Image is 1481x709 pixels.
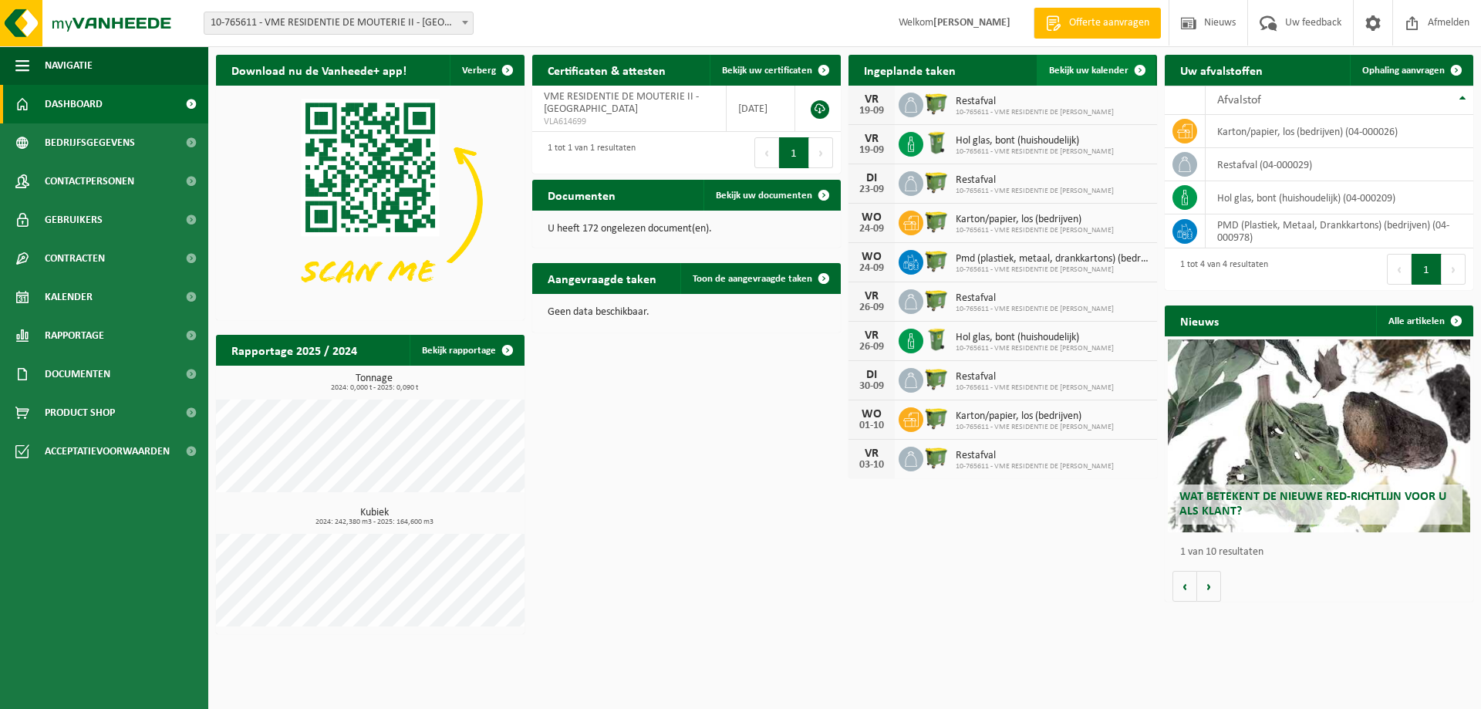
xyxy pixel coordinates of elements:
td: karton/papier, los (bedrijven) (04-000026) [1206,115,1473,148]
span: 10-765611 - VME RESIDENTIE DE [PERSON_NAME] [956,187,1114,196]
span: Toon de aangevraagde taken [693,274,812,284]
span: Contracten [45,239,105,278]
td: restafval (04-000029) [1206,148,1473,181]
span: Restafval [956,371,1114,383]
button: Volgende [1197,571,1221,602]
a: Bekijk uw certificaten [710,55,839,86]
h2: Rapportage 2025 / 2024 [216,335,373,365]
span: Offerte aanvragen [1065,15,1153,31]
span: 2024: 242,380 m3 - 2025: 164,600 m3 [224,518,525,526]
span: Contactpersonen [45,162,134,201]
a: Ophaling aanvragen [1350,55,1472,86]
span: Wat betekent de nieuwe RED-richtlijn voor u als klant? [1179,491,1446,518]
button: Next [809,137,833,168]
span: Hol glas, bont (huishoudelijk) [956,135,1114,147]
span: Product Shop [45,393,115,432]
span: 10-765611 - VME RESIDENTIE DE MOUTERIE II - SINT-KRUIS [204,12,473,34]
h3: Tonnage [224,373,525,392]
h3: Kubiek [224,508,525,526]
div: DI [856,369,887,381]
td: hol glas, bont (huishoudelijk) (04-000209) [1206,181,1473,214]
a: Offerte aanvragen [1034,8,1161,39]
img: WB-1100-HPE-GN-50 [923,287,950,313]
img: Download de VHEPlus App [216,86,525,317]
div: 24-09 [856,224,887,235]
span: Bekijk uw documenten [716,191,812,201]
h2: Documenten [532,180,631,210]
div: 03-10 [856,460,887,471]
div: 01-10 [856,420,887,431]
a: Alle artikelen [1376,306,1472,336]
span: 10-765611 - VME RESIDENTIE DE [PERSON_NAME] [956,305,1114,314]
button: 1 [779,137,809,168]
div: DI [856,172,887,184]
h2: Ingeplande taken [848,55,971,85]
button: Vorige [1172,571,1197,602]
button: Previous [754,137,779,168]
h2: Nieuws [1165,306,1234,336]
strong: [PERSON_NAME] [933,17,1010,29]
div: 1 tot 4 van 4 resultaten [1172,252,1268,286]
a: Bekijk uw documenten [703,180,839,211]
span: Bekijk uw certificaten [722,66,812,76]
img: WB-0240-HPE-GN-50 [923,326,950,353]
img: WB-1100-HPE-GN-50 [923,405,950,431]
span: 2024: 0,000 t - 2025: 0,090 t [224,384,525,392]
span: Dashboard [45,85,103,123]
div: 19-09 [856,106,887,116]
img: WB-0240-HPE-GN-50 [923,130,950,156]
div: WO [856,408,887,420]
img: WB-1100-HPE-GN-50 [923,208,950,235]
div: VR [856,447,887,460]
h2: Certificaten & attesten [532,55,681,85]
img: WB-1100-HPE-GN-50 [923,248,950,274]
span: Ophaling aanvragen [1362,66,1445,76]
h2: Aangevraagde taken [532,263,672,293]
span: Kalender [45,278,93,316]
a: Bekijk uw kalender [1037,55,1155,86]
div: WO [856,251,887,263]
span: Hol glas, bont (huishoudelijk) [956,332,1114,344]
span: 10-765611 - VME RESIDENTIE DE [PERSON_NAME] [956,226,1114,235]
p: U heeft 172 ongelezen document(en). [548,224,825,235]
span: Gebruikers [45,201,103,239]
span: 10-765611 - VME RESIDENTIE DE [PERSON_NAME] [956,423,1114,432]
span: Verberg [462,66,496,76]
button: Verberg [450,55,523,86]
span: Navigatie [45,46,93,85]
img: WB-1100-HPE-GN-50 [923,444,950,471]
img: WB-1100-HPE-GN-50 [923,169,950,195]
div: WO [856,211,887,224]
img: WB-1100-HPE-GN-50 [923,90,950,116]
td: PMD (Plastiek, Metaal, Drankkartons) (bedrijven) (04-000978) [1206,214,1473,248]
span: Restafval [956,96,1114,108]
div: VR [856,290,887,302]
td: [DATE] [727,86,795,132]
a: Wat betekent de nieuwe RED-richtlijn voor u als klant? [1168,339,1470,532]
a: Toon de aangevraagde taken [680,263,839,294]
span: Restafval [956,450,1114,462]
div: 26-09 [856,342,887,353]
span: Karton/papier, los (bedrijven) [956,214,1114,226]
div: 30-09 [856,381,887,392]
span: 10-765611 - VME RESIDENTIE DE [PERSON_NAME] [956,265,1149,275]
button: Previous [1387,254,1412,285]
span: 10-765611 - VME RESIDENTIE DE MOUTERIE II - SINT-KRUIS [204,12,474,35]
button: Next [1442,254,1466,285]
span: Acceptatievoorwaarden [45,432,170,471]
div: 19-09 [856,145,887,156]
div: 1 tot 1 van 1 resultaten [540,136,636,170]
span: Rapportage [45,316,104,355]
a: Bekijk rapportage [410,335,523,366]
div: 24-09 [856,263,887,274]
span: Restafval [956,292,1114,305]
h2: Download nu de Vanheede+ app! [216,55,422,85]
h2: Uw afvalstoffen [1165,55,1278,85]
span: 10-765611 - VME RESIDENTIE DE [PERSON_NAME] [956,462,1114,471]
span: 10-765611 - VME RESIDENTIE DE [PERSON_NAME] [956,108,1114,117]
img: WB-1100-HPE-GN-50 [923,366,950,392]
span: Afvalstof [1217,94,1261,106]
span: 10-765611 - VME RESIDENTIE DE [PERSON_NAME] [956,383,1114,393]
button: 1 [1412,254,1442,285]
span: Documenten [45,355,110,393]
